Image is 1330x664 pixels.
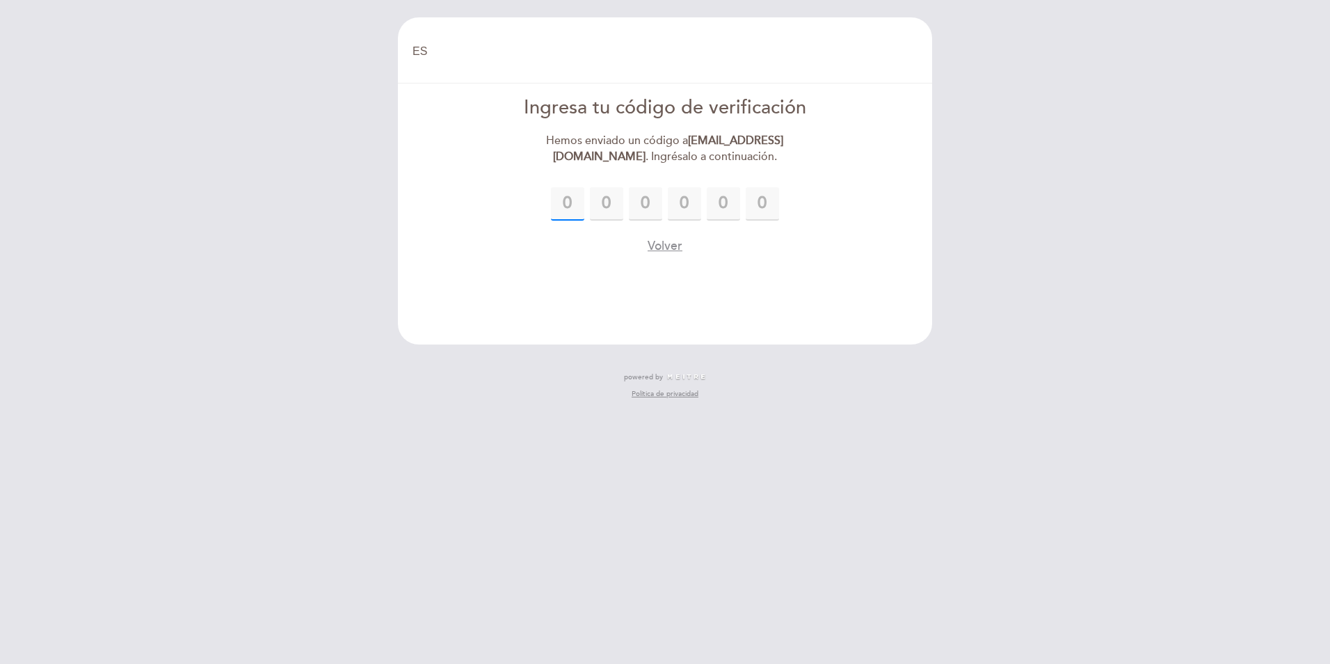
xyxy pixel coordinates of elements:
[590,187,623,221] input: 0
[629,187,662,221] input: 0
[632,389,698,399] a: Política de privacidad
[553,134,784,164] strong: [EMAIL_ADDRESS][DOMAIN_NAME]
[707,187,740,221] input: 0
[666,374,706,381] img: MEITRE
[624,372,663,382] span: powered by
[506,133,825,165] div: Hemos enviado un código a . Ingrésalo a continuación.
[624,372,706,382] a: powered by
[648,237,682,255] button: Volver
[746,187,779,221] input: 0
[668,187,701,221] input: 0
[551,187,584,221] input: 0
[506,95,825,122] div: Ingresa tu código de verificación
